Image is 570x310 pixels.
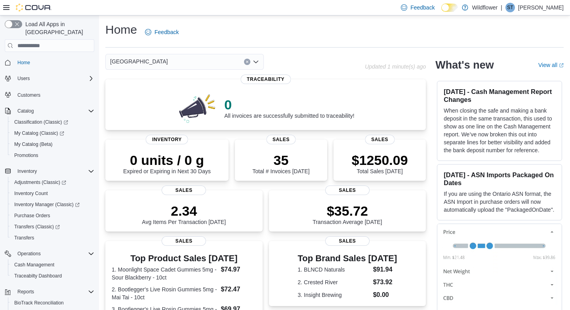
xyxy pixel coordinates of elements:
span: Inventory Manager (Classic) [11,200,94,209]
p: If you are using the Ontario ASN format, the ASN Import in purchase orders will now automatically... [444,190,555,214]
a: Transfers [11,233,37,243]
button: Catalog [2,105,97,117]
button: Reports [2,286,97,297]
a: Inventory Manager (Classic) [8,199,97,210]
button: Home [2,57,97,68]
span: Adjustments (Classic) [11,178,94,187]
span: Customers [14,90,94,100]
div: Total Sales [DATE] [352,152,408,174]
p: Updated 1 minute(s) ago [365,63,426,70]
span: Transfers (Classic) [11,222,94,232]
dt: 1. BLNCD Naturals [298,266,370,274]
div: Transaction Average [DATE] [313,203,382,225]
span: Traceabilty Dashboard [11,271,94,281]
p: 2.34 [142,203,226,219]
span: My Catalog (Beta) [11,140,94,149]
div: Sarah Tahir [505,3,515,12]
h2: What's new [435,59,494,71]
p: | [501,3,502,12]
button: Traceabilty Dashboard [8,270,97,281]
span: Feedback [410,4,435,11]
button: Open list of options [253,59,259,65]
a: Home [14,58,33,67]
a: Promotions [11,151,42,160]
a: Cash Management [11,260,57,270]
a: My Catalog (Beta) [11,140,56,149]
dd: $91.94 [373,265,397,274]
dt: 2. Crested River [298,278,370,286]
dd: $72.47 [221,285,256,294]
span: Inventory [146,135,188,144]
dt: 2. Bootlegger's Live Rosin Gummies 5mg - Mai Tai - 10ct [112,285,217,301]
span: My Catalog (Beta) [14,141,53,147]
a: Adjustments (Classic) [11,178,69,187]
a: Purchase Orders [11,211,53,220]
a: Adjustments (Classic) [8,177,97,188]
p: 0 [224,97,354,113]
a: Classification (Classic) [11,117,71,127]
button: Inventory Count [8,188,97,199]
span: Classification (Classic) [11,117,94,127]
span: Reports [14,287,94,297]
button: My Catalog (Beta) [8,139,97,150]
p: 0 units / 0 g [123,152,211,168]
button: Users [2,73,97,84]
span: BioTrack Reconciliation [14,300,64,306]
button: Promotions [8,150,97,161]
dd: $0.00 [373,290,397,300]
span: Users [17,75,30,82]
span: Customers [17,92,40,98]
span: Purchase Orders [14,212,50,219]
button: Inventory [2,166,97,177]
span: Inventory [17,168,37,174]
div: All invoices are successfully submitted to traceability! [224,97,354,119]
button: Customers [2,89,97,100]
span: Transfers [11,233,94,243]
span: My Catalog (Classic) [11,128,94,138]
p: $35.72 [313,203,382,219]
span: Sales [266,135,296,144]
button: Inventory [14,166,40,176]
p: $1250.09 [352,152,408,168]
span: Inventory Count [14,190,48,197]
span: Sales [325,186,370,195]
span: Catalog [17,108,34,114]
a: BioTrack Reconciliation [11,298,67,308]
dd: $74.97 [221,265,256,274]
span: Promotions [14,152,38,159]
span: Traceabilty Dashboard [14,273,62,279]
dt: 1. Moonlight Space Cadet Gummies 5mg - Sour Blackberry - 10ct [112,266,217,281]
span: Cash Management [14,262,54,268]
h1: Home [105,22,137,38]
span: Operations [14,249,94,258]
a: Customers [14,90,44,100]
button: BioTrack Reconciliation [8,297,97,308]
a: View allExternal link [538,62,564,68]
button: Clear input [244,59,250,65]
h3: Top Brand Sales [DATE] [298,254,397,263]
img: Cova [16,4,51,11]
span: Adjustments (Classic) [14,179,66,186]
div: Expired or Expiring in Next 30 Days [123,152,211,174]
button: Transfers [8,232,97,243]
p: Wildflower [472,3,498,12]
span: Promotions [11,151,94,160]
button: Reports [14,287,37,297]
button: Operations [2,248,97,259]
a: Inventory Manager (Classic) [11,200,83,209]
span: Inventory [14,166,94,176]
span: Transfers (Classic) [14,224,60,230]
a: Feedback [142,24,182,40]
h3: [DATE] - ASN Imports Packaged On Dates [444,171,555,187]
button: Cash Management [8,259,97,270]
span: Feedback [154,28,179,36]
span: [GEOGRAPHIC_DATA] [110,57,168,66]
span: Cash Management [11,260,94,270]
p: 35 [252,152,309,168]
dt: 3. Insight Brewing [298,291,370,299]
p: When closing the safe and making a bank deposit in the same transaction, this used to show as one... [444,107,555,154]
a: My Catalog (Classic) [8,128,97,139]
div: Avg Items Per Transaction [DATE] [142,203,226,225]
span: BioTrack Reconciliation [11,298,94,308]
